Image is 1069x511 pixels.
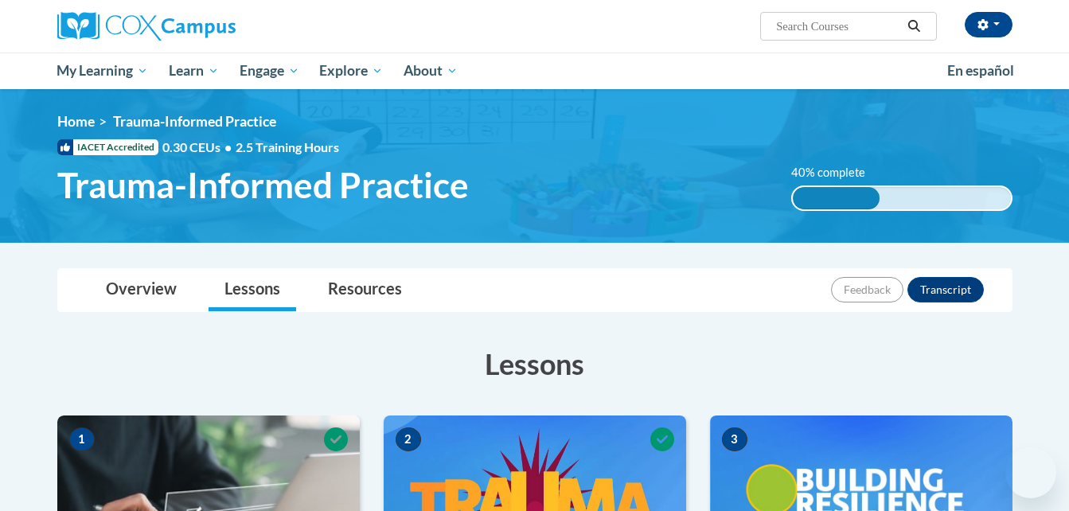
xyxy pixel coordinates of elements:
[947,62,1014,79] span: En español
[158,53,229,89] a: Learn
[47,53,159,89] a: My Learning
[236,139,339,154] span: 2.5 Training Hours
[69,427,95,451] span: 1
[937,54,1024,88] a: En español
[224,139,232,154] span: •
[57,113,95,130] a: Home
[229,53,310,89] a: Engage
[1005,447,1056,498] iframe: Button to launch messaging window
[57,164,469,206] span: Trauma-Informed Practice
[793,187,880,209] div: 40% complete
[404,61,458,80] span: About
[774,17,902,36] input: Search Courses
[309,53,393,89] a: Explore
[57,61,148,80] span: My Learning
[90,269,193,311] a: Overview
[209,269,296,311] a: Lessons
[791,164,883,181] label: 40% complete
[902,17,926,36] button: Search
[169,61,219,80] span: Learn
[907,277,984,302] button: Transcript
[965,12,1012,37] button: Account Settings
[57,344,1012,384] h3: Lessons
[393,53,468,89] a: About
[312,269,418,311] a: Resources
[57,12,236,41] img: Cox Campus
[57,12,360,41] a: Cox Campus
[319,61,383,80] span: Explore
[33,53,1036,89] div: Main menu
[240,61,299,80] span: Engage
[57,139,158,155] span: IACET Accredited
[113,113,276,130] span: Trauma-Informed Practice
[396,427,421,451] span: 2
[162,138,236,156] span: 0.30 CEUs
[831,277,903,302] button: Feedback
[722,427,747,451] span: 3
